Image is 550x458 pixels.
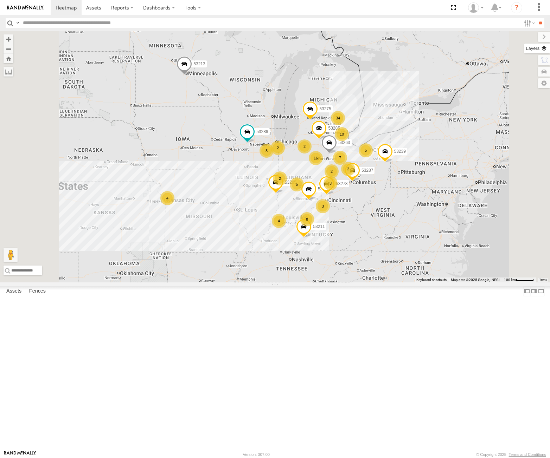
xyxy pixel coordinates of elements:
a: Visit our Website [4,451,36,458]
img: rand-logo.svg [7,5,44,10]
label: Hide Summary Table [538,286,545,296]
span: 53285 [328,126,340,131]
a: Terms (opens in new tab) [539,279,547,281]
span: 53216 [318,187,330,192]
button: Drag Pegman onto the map to open Street View [4,248,18,262]
span: Map data ©2025 Google, INEGI [451,278,500,282]
button: Map Scale: 100 km per 47 pixels [502,277,536,282]
span: 53275 [319,106,331,111]
div: 4 [272,214,286,228]
div: 34 [331,111,345,125]
label: Search Query [15,18,20,28]
div: 16 [309,151,323,165]
span: 53286 [256,130,268,135]
div: 5 [290,177,304,191]
div: 2 [341,162,355,176]
div: 4 [160,191,174,205]
a: Terms and Conditions [509,452,546,457]
div: © Copyright 2025 - [476,452,546,457]
div: Version: 307.00 [243,452,270,457]
div: 2 [325,164,339,178]
label: Search Filter Options [521,18,536,28]
div: 2 [273,171,287,185]
span: 53211 [313,224,325,229]
span: 53239 [394,149,406,154]
button: Zoom Home [4,54,13,63]
label: Measure [4,67,13,77]
div: 3 [316,199,330,213]
span: 53287 [362,168,373,173]
button: Keyboard shortcuts [416,277,447,282]
div: 10 [335,127,349,141]
div: 7 [333,151,347,165]
div: Miky Transport [466,2,486,13]
span: 53278 [336,182,347,187]
label: Dock Summary Table to the Left [523,286,530,296]
span: 53213 [193,61,205,66]
div: 8 [300,212,314,226]
label: Assets [3,286,25,296]
i: ? [511,2,522,13]
div: 3 [324,176,338,190]
label: Map Settings [538,78,550,88]
span: 100 km [504,278,516,282]
button: Zoom in [4,34,13,44]
label: Fences [26,286,49,296]
label: Dock Summary Table to the Right [530,286,537,296]
span: 53263 [338,140,350,145]
button: Zoom out [4,44,13,54]
div: 2 [298,139,312,153]
div: 2 [271,141,285,155]
div: 3 [260,144,274,158]
div: 5 [359,143,373,157]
